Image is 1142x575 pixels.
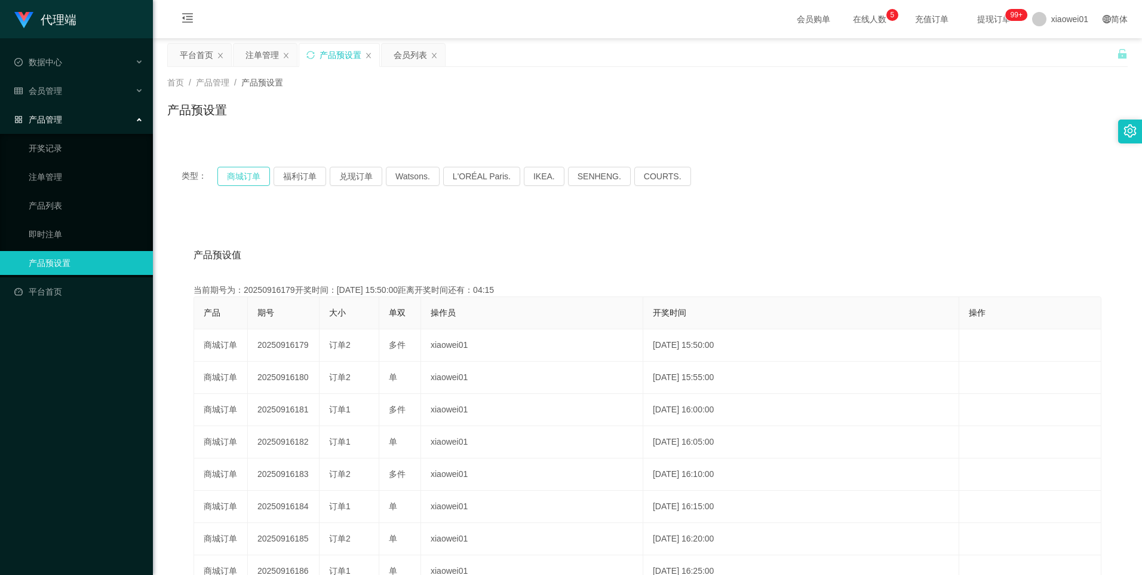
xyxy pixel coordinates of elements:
td: [DATE] 16:05:00 [643,426,959,458]
span: 订单2 [329,469,351,479]
span: 在线人数 [847,15,892,23]
td: [DATE] 15:55:00 [643,362,959,394]
td: 商城订单 [194,362,248,394]
td: 商城订单 [194,394,248,426]
span: 多件 [389,405,406,414]
td: [DATE] 16:20:00 [643,523,959,555]
span: 大小 [329,308,346,317]
span: 类型： [182,167,217,186]
span: 充值订单 [909,15,954,23]
span: 订单1 [329,437,351,446]
button: Watsons. [386,167,440,186]
td: xiaowei01 [421,491,643,523]
div: 当前期号为：20250916179开奖时间：[DATE] 15:50:00距离开奖时间还有：04:15 [194,284,1101,296]
button: L'ORÉAL Paris. [443,167,520,186]
button: IKEA. [524,167,564,186]
span: 单双 [389,308,406,317]
td: 20250916182 [248,426,320,458]
span: 订单2 [329,340,351,350]
span: 产品管理 [196,78,229,87]
td: 商城订单 [194,491,248,523]
td: [DATE] 16:10:00 [643,458,959,491]
a: 即时注单 [29,222,143,246]
a: 产品预设置 [29,251,143,275]
i: 图标: table [14,87,23,95]
button: COURTS. [634,167,691,186]
td: xiaowei01 [421,426,643,458]
td: 20250916179 [248,329,320,362]
div: 注单管理 [245,44,279,66]
div: 平台首页 [180,44,213,66]
button: SENHENG. [568,167,631,186]
span: 会员管理 [14,86,62,96]
sup: 5 [886,9,898,21]
span: / [189,78,191,87]
span: 多件 [389,469,406,479]
td: 商城订单 [194,329,248,362]
img: logo.9652507e.png [14,12,33,29]
i: 图标: sync [306,51,315,59]
i: 图标: setting [1123,124,1137,137]
td: [DATE] 16:00:00 [643,394,959,426]
i: 图标: close [365,52,372,59]
span: 操作员 [431,308,456,317]
td: 商城订单 [194,458,248,491]
span: 产品预设置 [241,78,283,87]
span: 单 [389,372,397,382]
a: 注单管理 [29,165,143,189]
td: xiaowei01 [421,362,643,394]
span: 订单2 [329,534,351,543]
span: 开奖时间 [653,308,686,317]
h1: 代理端 [41,1,76,39]
button: 兑现订单 [330,167,382,186]
td: 20250916181 [248,394,320,426]
span: 首页 [167,78,184,87]
td: xiaowei01 [421,458,643,491]
td: [DATE] 16:15:00 [643,491,959,523]
a: 产品列表 [29,194,143,218]
td: [DATE] 15:50:00 [643,329,959,362]
sup: 1209 [1006,9,1027,21]
i: 图标: close [283,52,290,59]
i: 图标: unlock [1117,48,1128,59]
td: 20250916180 [248,362,320,394]
span: 操作 [969,308,986,317]
td: xiaowei01 [421,394,643,426]
span: 产品 [204,308,220,317]
span: 单 [389,501,397,511]
i: 图标: close [217,52,224,59]
span: 期号 [257,308,274,317]
h1: 产品预设置 [167,101,227,119]
p: 5 [890,9,894,21]
td: 商城订单 [194,523,248,555]
i: 图标: global [1103,15,1111,23]
a: 代理端 [14,14,76,24]
span: 多件 [389,340,406,350]
i: 图标: menu-fold [167,1,208,39]
i: 图标: appstore-o [14,115,23,124]
td: xiaowei01 [421,329,643,362]
td: 商城订单 [194,426,248,458]
a: 开奖记录 [29,136,143,160]
span: 数据中心 [14,57,62,67]
td: xiaowei01 [421,523,643,555]
span: 单 [389,437,397,446]
td: 20250916185 [248,523,320,555]
a: 图标: dashboard平台首页 [14,280,143,304]
button: 商城订单 [217,167,270,186]
span: 订单1 [329,501,351,511]
span: / [234,78,237,87]
td: 20250916183 [248,458,320,491]
span: 单 [389,534,397,543]
td: 20250916184 [248,491,320,523]
button: 福利订单 [274,167,326,186]
span: 产品管理 [14,115,62,124]
div: 产品预设置 [320,44,361,66]
span: 产品预设值 [194,248,241,262]
span: 提现订单 [971,15,1017,23]
i: 图标: check-circle-o [14,58,23,66]
span: 订单2 [329,372,351,382]
span: 订单1 [329,405,351,414]
div: 会员列表 [394,44,427,66]
i: 图标: close [431,52,438,59]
